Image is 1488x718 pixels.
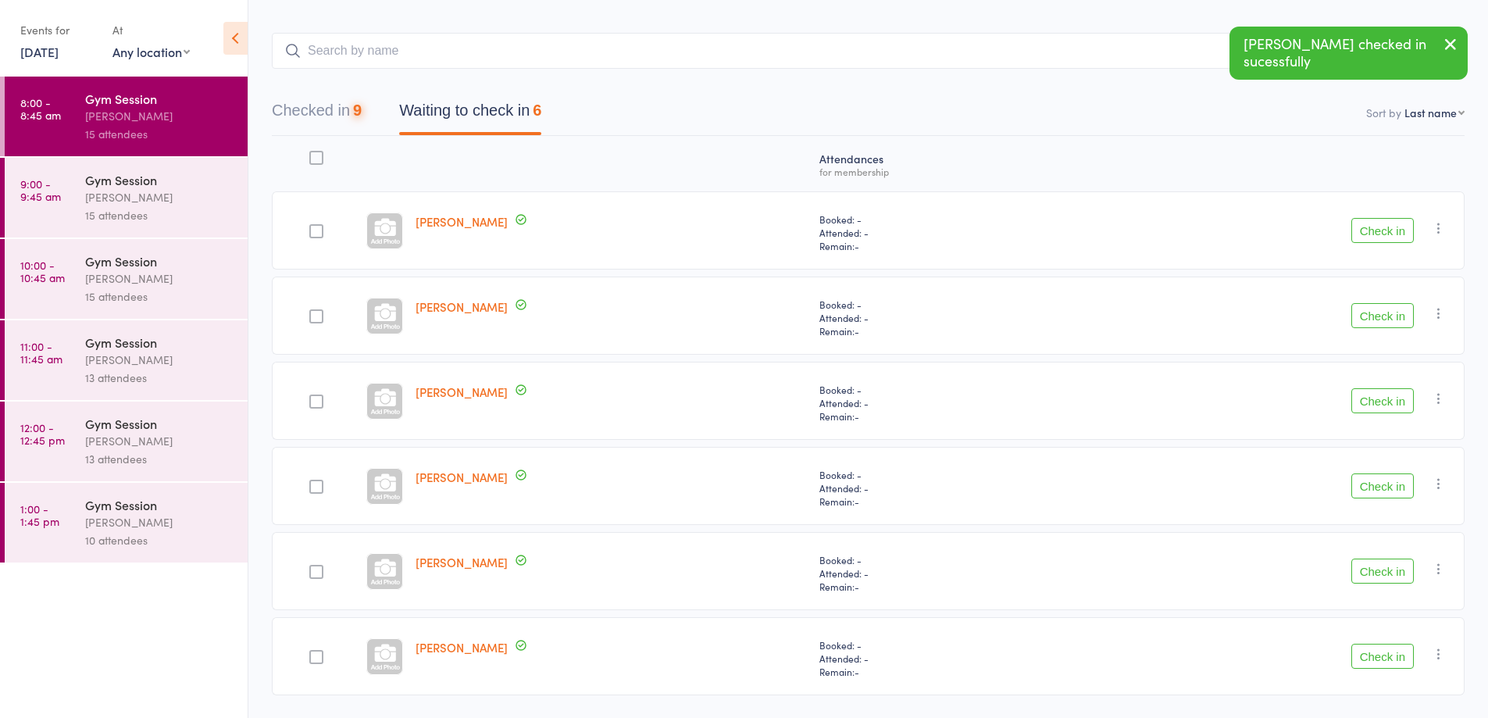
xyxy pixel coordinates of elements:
[819,396,1072,409] span: Attended: -
[819,652,1072,665] span: Attended: -
[819,566,1072,580] span: Attended: -
[85,513,234,531] div: [PERSON_NAME]
[353,102,362,119] div: 9
[85,252,234,270] div: Gym Session
[5,239,248,319] a: 10:00 -10:45 amGym Session[PERSON_NAME]15 attendees
[819,495,1072,508] span: Remain:
[819,311,1072,324] span: Attended: -
[533,102,541,119] div: 6
[85,334,234,351] div: Gym Session
[416,639,508,655] a: [PERSON_NAME]
[819,324,1072,338] span: Remain:
[20,502,59,527] time: 1:00 - 1:45 pm
[416,213,508,230] a: [PERSON_NAME]
[819,226,1072,239] span: Attended: -
[85,288,234,305] div: 15 attendees
[819,553,1072,566] span: Booked: -
[1351,218,1414,243] button: Check in
[855,239,859,252] span: -
[819,383,1072,396] span: Booked: -
[85,188,234,206] div: [PERSON_NAME]
[819,638,1072,652] span: Booked: -
[819,665,1072,678] span: Remain:
[819,468,1072,481] span: Booked: -
[819,298,1072,311] span: Booked: -
[85,206,234,224] div: 15 attendees
[416,554,508,570] a: [PERSON_NAME]
[855,409,859,423] span: -
[855,580,859,593] span: -
[85,369,234,387] div: 13 attendees
[20,421,65,446] time: 12:00 - 12:45 pm
[85,107,234,125] div: [PERSON_NAME]
[819,213,1072,226] span: Booked: -
[85,171,234,188] div: Gym Session
[85,531,234,549] div: 10 attendees
[112,43,190,60] div: Any location
[272,94,362,135] button: Checked in9
[85,125,234,143] div: 15 attendees
[20,340,62,365] time: 11:00 - 11:45 am
[85,496,234,513] div: Gym Session
[5,77,248,156] a: 8:00 -8:45 amGym Session[PERSON_NAME]15 attendees
[1229,27,1468,80] div: [PERSON_NAME] checked in sucessfully
[20,96,61,121] time: 8:00 - 8:45 am
[85,351,234,369] div: [PERSON_NAME]
[5,320,248,400] a: 11:00 -11:45 amGym Session[PERSON_NAME]13 attendees
[85,432,234,450] div: [PERSON_NAME]
[20,177,61,202] time: 9:00 - 9:45 am
[855,324,859,338] span: -
[272,33,1308,69] input: Search by name
[20,17,97,43] div: Events for
[819,580,1072,593] span: Remain:
[1351,644,1414,669] button: Check in
[1351,388,1414,413] button: Check in
[5,483,248,563] a: 1:00 -1:45 pmGym Session[PERSON_NAME]10 attendees
[819,166,1072,177] div: for membership
[1366,105,1401,120] label: Sort by
[1404,105,1457,120] div: Last name
[819,481,1072,495] span: Attended: -
[416,384,508,400] a: [PERSON_NAME]
[819,239,1072,252] span: Remain:
[112,17,190,43] div: At
[85,270,234,288] div: [PERSON_NAME]
[855,665,859,678] span: -
[20,43,59,60] a: [DATE]
[813,143,1078,184] div: Atten­dances
[855,495,859,508] span: -
[85,450,234,468] div: 13 attendees
[5,402,248,481] a: 12:00 -12:45 pmGym Session[PERSON_NAME]13 attendees
[416,298,508,315] a: [PERSON_NAME]
[416,469,508,485] a: [PERSON_NAME]
[85,415,234,432] div: Gym Session
[399,94,541,135] button: Waiting to check in6
[819,409,1072,423] span: Remain:
[1351,303,1414,328] button: Check in
[1351,559,1414,584] button: Check in
[85,90,234,107] div: Gym Session
[1351,473,1414,498] button: Check in
[5,158,248,238] a: 9:00 -9:45 amGym Session[PERSON_NAME]15 attendees
[20,259,65,284] time: 10:00 - 10:45 am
